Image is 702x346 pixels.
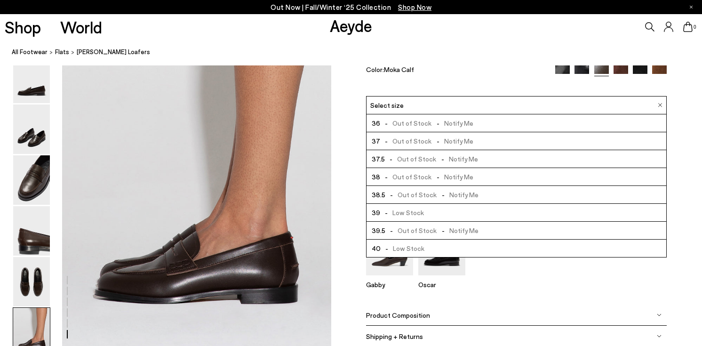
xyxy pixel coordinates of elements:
[12,40,702,65] nav: breadcrumb
[380,137,393,145] span: -
[380,173,393,181] span: -
[683,22,693,32] a: 0
[372,171,380,183] span: 38
[372,117,380,129] span: 36
[418,281,465,289] p: Oscar
[55,48,69,56] span: flats
[381,242,425,254] span: Low Stock
[77,47,150,57] span: [PERSON_NAME] Loafers
[330,16,372,35] a: Aeyde
[13,105,50,154] img: Oscar Leather Loafers - Image 2
[366,332,423,340] span: Shipping + Returns
[366,269,413,289] a: Gabby Almond-Toe Loafers Gabby
[431,119,444,127] span: -
[372,189,385,201] span: 38.5
[385,191,398,199] span: -
[385,155,398,163] span: -
[385,226,398,234] span: -
[372,242,381,254] span: 40
[380,209,393,217] span: -
[380,135,473,147] span: Out of Stock Notify Me
[385,153,478,165] span: Out of Stock Notify Me
[385,225,479,236] span: Out of Stock Notify Me
[13,155,50,205] img: Oscar Leather Loafers - Image 3
[372,225,385,236] span: 39.5
[381,244,393,252] span: -
[657,334,662,339] img: svg%3E
[370,100,404,110] span: Select size
[385,189,479,201] span: Out of Stock Notify Me
[13,54,50,103] img: Oscar Leather Loafers - Image 1
[431,137,444,145] span: -
[418,269,465,289] a: Oscar Leather Loafers Oscar
[657,313,662,318] img: svg%3E
[372,207,380,218] span: 39
[366,311,430,319] span: Product Composition
[271,1,431,13] p: Out Now | Fall/Winter ‘25 Collection
[372,135,380,147] span: 37
[55,47,69,57] a: flats
[13,206,50,256] img: Oscar Leather Loafers - Image 4
[431,173,444,181] span: -
[372,153,385,165] span: 37.5
[366,66,545,77] div: Color:
[12,47,48,57] a: All Footwear
[437,226,449,234] span: -
[380,117,473,129] span: Out of Stock Notify Me
[436,155,449,163] span: -
[380,207,424,218] span: Low Stock
[380,171,473,183] span: Out of Stock Notify Me
[13,257,50,306] img: Oscar Leather Loafers - Image 5
[60,19,102,35] a: World
[366,281,413,289] p: Gabby
[380,119,393,127] span: -
[5,19,41,35] a: Shop
[693,24,697,30] span: 0
[384,66,414,74] span: Moka Calf
[398,3,431,11] span: Navigate to /collections/new-in
[437,191,449,199] span: -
